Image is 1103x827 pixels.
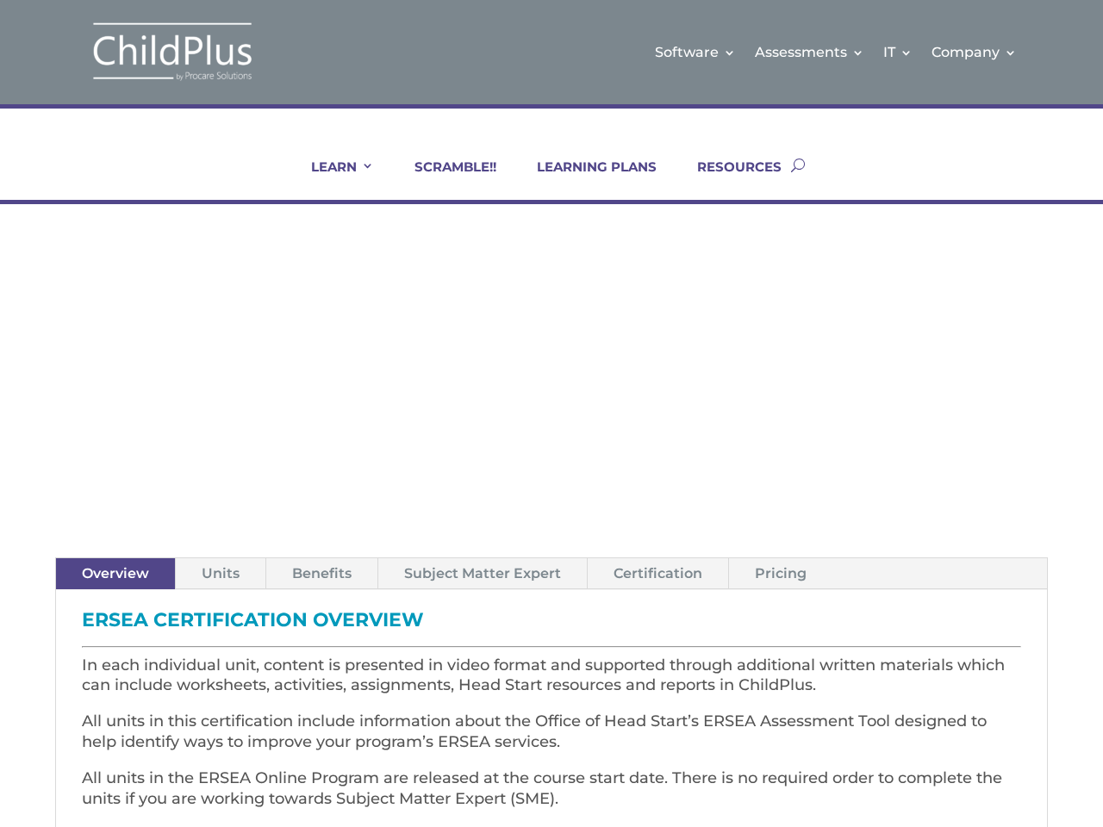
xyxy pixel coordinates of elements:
[729,558,832,588] a: Pricing
[290,159,374,200] a: LEARN
[588,558,728,588] a: Certification
[378,558,587,588] a: Subject Matter Expert
[82,656,1005,695] span: In each individual unit, content is presented in video format and supported through additional wr...
[56,558,175,588] a: Overview
[82,712,1021,768] p: All units in this certification include information about the Office of Head Start’s ERSEA Assess...
[266,558,377,588] a: Benefits
[932,17,1017,87] a: Company
[82,611,1021,638] h3: ERSEA Certification Overview
[755,17,864,87] a: Assessments
[655,17,736,87] a: Software
[393,159,496,200] a: SCRAMBLE!!
[883,17,913,87] a: IT
[515,159,657,200] a: LEARNING PLANS
[82,768,1002,808] span: All units in the ERSEA Online Program are released at the course start date. There is no required...
[676,159,782,200] a: RESOURCES
[176,558,265,588] a: Units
